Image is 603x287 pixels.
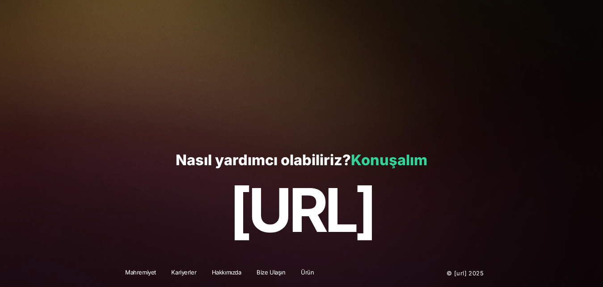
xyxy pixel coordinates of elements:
a: Kariyerler [165,267,202,279]
a: Bize Ulaşın [251,267,291,279]
font: Mahremiyet [125,268,156,275]
font: Ürün [301,268,314,275]
font: Kariyerler [171,268,196,275]
a: Ürün [295,267,320,279]
font: Bize Ulaşın [257,268,285,275]
font: [URL] [229,173,374,247]
a: Mahremiyet [119,267,162,279]
font: Nasıl yardımcı olabiliriz? [176,151,351,169]
font: © [URL] 2025 [447,270,484,277]
a: Hakkımızda [206,267,247,279]
a: Konuşalım [351,151,427,169]
font: Hakkımızda [212,268,241,275]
